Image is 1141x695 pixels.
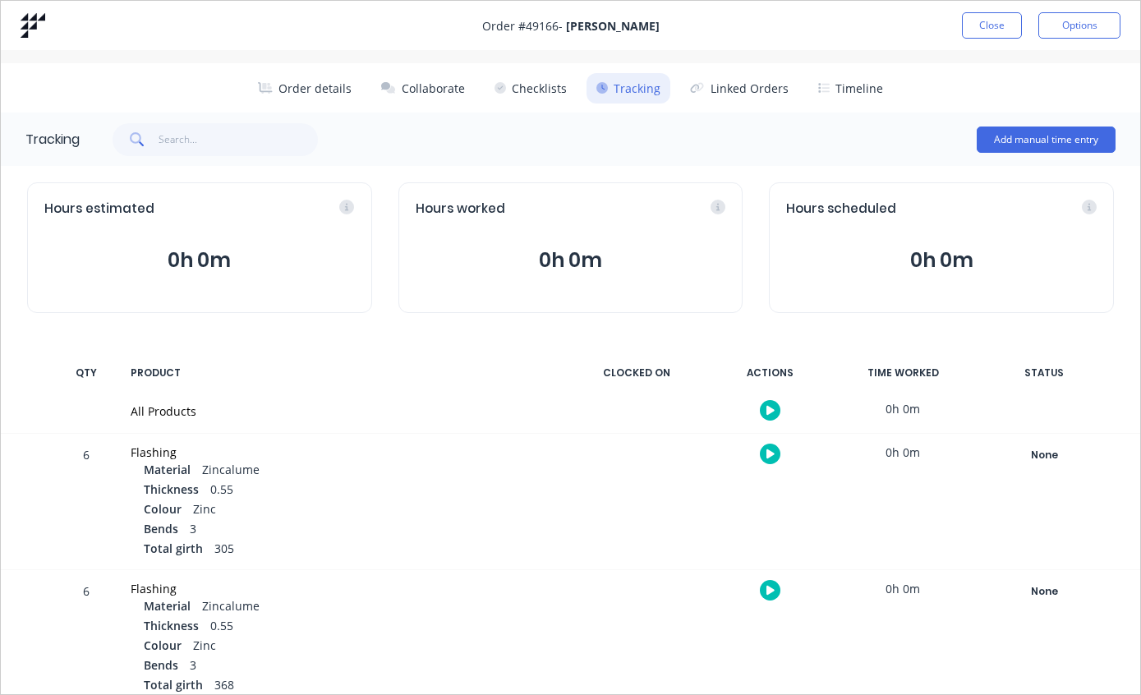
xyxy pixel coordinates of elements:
[144,500,182,518] span: Colour
[25,130,80,150] div: Tracking
[144,617,555,637] div: 0.55
[144,500,555,520] div: Zinc
[159,123,319,156] input: Search...
[841,356,964,390] div: TIME WORKED
[144,540,203,557] span: Total girth
[121,356,565,390] div: PRODUCT
[416,200,505,219] span: Hours worked
[62,356,111,390] div: QTY
[144,481,555,500] div: 0.55
[144,481,199,498] span: Thickness
[786,200,896,219] span: Hours scheduled
[985,444,1103,466] div: None
[144,461,191,478] span: Material
[984,580,1104,603] button: None
[575,356,698,390] div: CLOCKED ON
[62,436,111,569] div: 6
[566,18,660,34] strong: [PERSON_NAME]
[144,540,555,559] div: 305
[131,444,555,461] div: Flashing
[587,73,670,104] button: Tracking
[841,570,964,607] div: 0h 0m
[985,581,1103,602] div: None
[144,520,178,537] span: Bends
[131,580,555,597] div: Flashing
[131,403,555,420] div: All Products
[841,390,964,427] div: 0h 0m
[21,13,45,38] img: Factory
[974,356,1114,390] div: STATUS
[786,245,1097,276] button: 0h 0m
[808,73,893,104] button: Timeline
[144,676,203,693] span: Total girth
[977,127,1116,153] button: Add manual time entry
[416,245,726,276] button: 0h 0m
[44,200,154,219] span: Hours estimated
[144,637,182,654] span: Colour
[44,245,355,276] button: 0h 0m
[962,12,1022,39] button: Close
[1038,12,1120,39] button: Options
[144,656,178,674] span: Bends
[144,520,555,540] div: 3
[680,73,798,104] button: Linked Orders
[144,597,555,617] div: Zincalume
[984,444,1104,467] button: None
[841,434,964,471] div: 0h 0m
[144,637,555,656] div: Zinc
[482,17,660,35] span: Order # 49166 -
[144,656,555,676] div: 3
[485,73,577,104] button: Checklists
[708,356,831,390] div: ACTIONS
[144,617,199,634] span: Thickness
[144,461,555,481] div: Zincalume
[144,597,191,614] span: Material
[248,73,361,104] button: Order details
[371,73,475,104] button: Collaborate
